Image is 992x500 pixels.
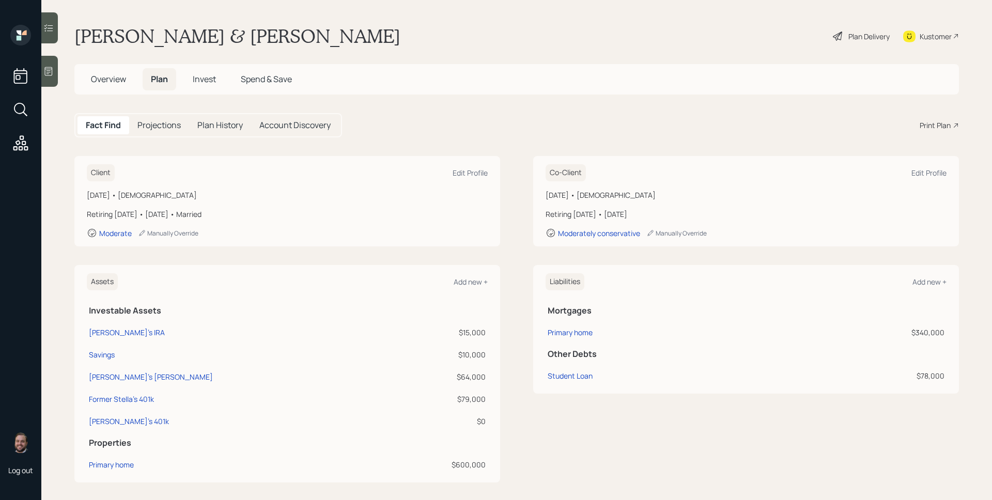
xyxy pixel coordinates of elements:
h5: Properties [89,438,486,448]
h5: Plan History [197,120,243,130]
div: Primary home [89,459,134,470]
div: [PERSON_NAME]'s [PERSON_NAME] [89,371,213,382]
div: $10,000 [398,349,486,360]
div: Add new + [454,277,488,287]
div: $64,000 [398,371,486,382]
h5: Mortgages [548,306,944,316]
h5: Projections [137,120,181,130]
div: [PERSON_NAME]'s IRA [89,327,165,338]
div: Manually Override [138,229,198,238]
h6: Client [87,164,115,181]
span: Spend & Save [241,73,292,85]
div: $340,000 [776,327,944,338]
div: $79,000 [398,394,486,404]
h5: Investable Assets [89,306,486,316]
h6: Assets [87,273,118,290]
div: Retiring [DATE] • [DATE] • Married [87,209,488,220]
div: Moderate [99,228,132,238]
h1: [PERSON_NAME] & [PERSON_NAME] [74,25,400,48]
div: Log out [8,465,33,475]
div: Kustomer [920,31,952,42]
h6: Liabilities [546,273,584,290]
div: Moderately conservative [558,228,640,238]
div: $78,000 [776,370,944,381]
div: $600,000 [398,459,486,470]
div: Print Plan [920,120,951,131]
h5: Account Discovery [259,120,331,130]
div: $0 [398,416,486,427]
h6: Co-Client [546,164,586,181]
div: Savings [89,349,115,360]
span: Overview [91,73,126,85]
div: Edit Profile [911,168,947,178]
div: Retiring [DATE] • [DATE] [546,209,947,220]
div: [DATE] • [DEMOGRAPHIC_DATA] [546,190,947,200]
div: [DATE] • [DEMOGRAPHIC_DATA] [87,190,488,200]
div: Manually Override [646,229,707,238]
span: Invest [193,73,216,85]
div: Add new + [912,277,947,287]
div: $15,000 [398,327,486,338]
div: Former Stella's 401k [89,394,154,404]
div: Edit Profile [453,168,488,178]
div: Primary home [548,327,593,338]
img: james-distasi-headshot.png [10,432,31,453]
h5: Fact Find [86,120,121,130]
div: [PERSON_NAME]'s 401k [89,416,169,427]
span: Plan [151,73,168,85]
div: Student Loan [548,370,593,381]
div: Plan Delivery [848,31,890,42]
h5: Other Debts [548,349,944,359]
